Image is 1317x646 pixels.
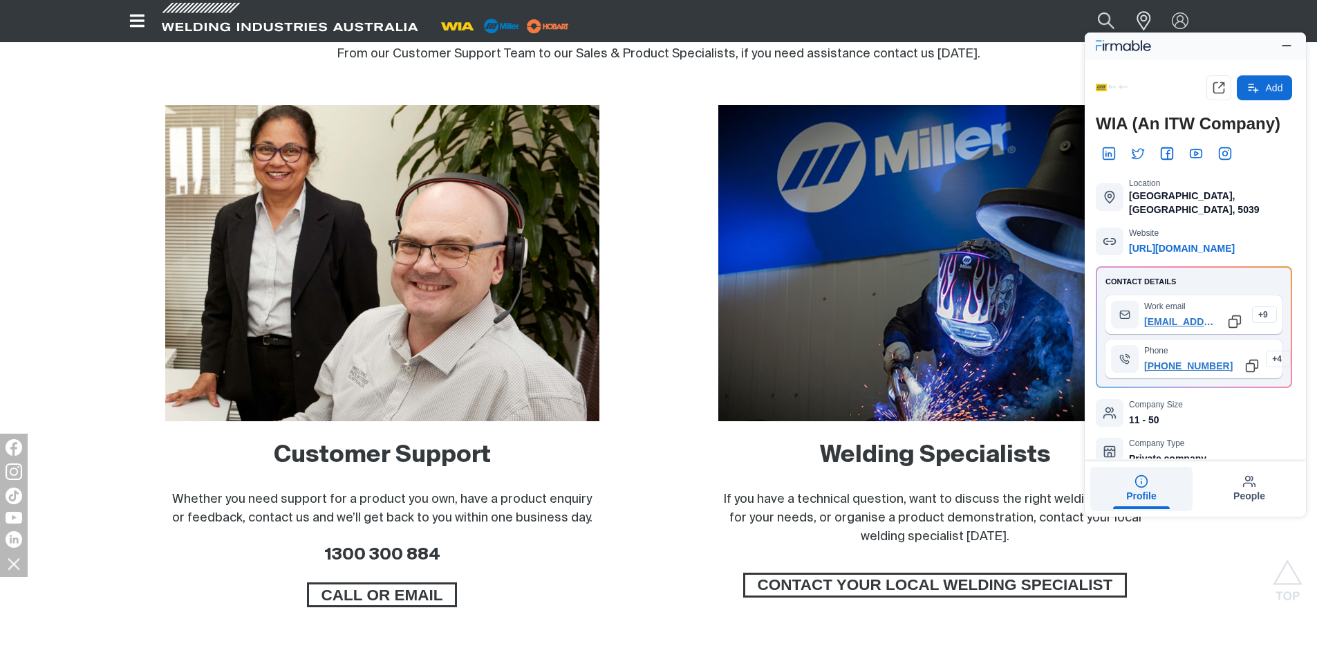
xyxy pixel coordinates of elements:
[1083,6,1130,37] button: Search products
[6,512,22,524] img: YouTube
[1065,6,1129,37] input: Product name or item number...
[6,439,22,456] img: Facebook
[718,105,1152,421] img: Welding Specialists
[2,552,26,575] img: hide socials
[165,105,599,421] img: Customer Support
[745,573,1125,598] span: CONTACT YOUR LOCAL WELDING SPECIALIST
[337,48,980,60] span: From our Customer Support Team to our Sales & Product Specialists, if you need assistance contact...
[743,573,1128,598] a: CONTACT YOUR LOCAL WELDING SPECIALIST
[324,546,440,563] a: 1300 300 884
[523,16,573,37] img: miller
[723,493,1148,543] span: If you have a technical question, want to discuss the right welding solution for your needs, or o...
[6,463,22,480] img: Instagram
[6,488,22,504] img: TikTok
[274,444,491,468] a: Customer Support
[172,493,592,524] span: Whether you need support for a product you own, have a product enquiry or feedback, contact us an...
[820,444,1051,468] a: Welding Specialists
[523,21,573,31] a: miller
[1272,560,1303,591] button: Scroll to top
[6,531,22,548] img: LinkedIn
[309,582,456,607] span: CALL OR EMAIL
[307,582,458,607] a: CALL OR EMAIL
